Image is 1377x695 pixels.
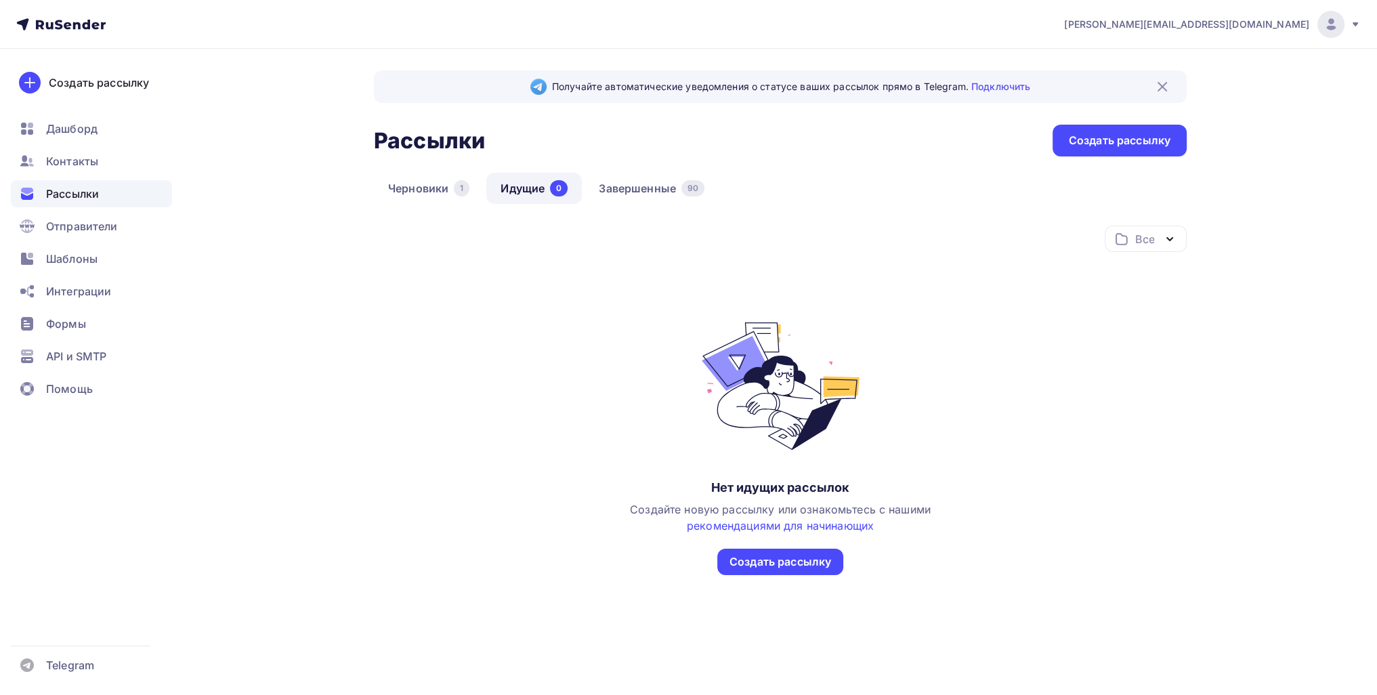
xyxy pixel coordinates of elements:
[454,180,469,196] div: 1
[530,79,547,95] img: Telegram
[46,348,106,364] span: API и SMTP
[486,173,582,204] a: Идущие0
[46,153,98,169] span: Контакты
[1105,226,1187,252] button: Все
[1135,231,1154,247] div: Все
[46,218,118,234] span: Отправители
[729,554,831,570] div: Создать рассылку
[374,173,484,204] a: Черновики1
[630,503,931,532] span: Создайте новую рассылку или ознакомьтесь с нашими
[374,127,485,154] h2: Рассылки
[46,316,86,332] span: Формы
[971,81,1030,92] a: Подключить
[1069,133,1170,148] div: Создать рассылку
[11,115,172,142] a: Дашборд
[46,251,98,267] span: Шаблоны
[585,173,719,204] a: Завершенные90
[11,213,172,240] a: Отправители
[46,657,94,673] span: Telegram
[11,310,172,337] a: Формы
[550,180,568,196] div: 0
[46,381,93,397] span: Помощь
[46,121,98,137] span: Дашборд
[711,480,850,496] div: Нет идущих рассылок
[46,186,99,202] span: Рассылки
[687,519,874,532] a: рекомендациями для начинающих
[46,283,111,299] span: Интеграции
[11,148,172,175] a: Контакты
[11,245,172,272] a: Шаблоны
[1064,18,1309,31] span: [PERSON_NAME][EMAIL_ADDRESS][DOMAIN_NAME]
[49,75,149,91] div: Создать рассылку
[552,80,1030,93] span: Получайте автоматические уведомления о статусе ваших рассылок прямо в Telegram.
[11,180,172,207] a: Рассылки
[1064,11,1361,38] a: [PERSON_NAME][EMAIL_ADDRESS][DOMAIN_NAME]
[681,180,704,196] div: 90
